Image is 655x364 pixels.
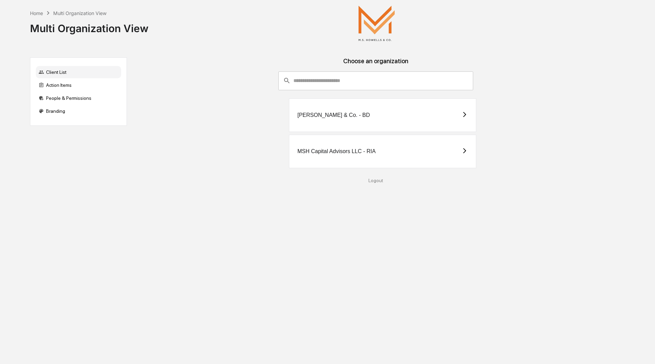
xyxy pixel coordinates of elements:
[132,57,620,71] div: Choose an organization
[132,178,620,183] div: Logout
[36,66,121,78] div: Client List
[53,10,106,16] div: Multi Organization View
[297,148,376,154] div: MSH Capital Advisors LLC - RIA
[343,5,411,41] img: M.S. Howells & Co.
[297,112,370,118] div: [PERSON_NAME] & Co. - BD
[36,92,121,104] div: People & Permissions
[36,105,121,117] div: Branding
[36,79,121,91] div: Action Items
[30,17,148,35] div: Multi Organization View
[278,71,473,90] div: consultant-dashboard__filter-organizations-search-bar
[30,10,43,16] div: Home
